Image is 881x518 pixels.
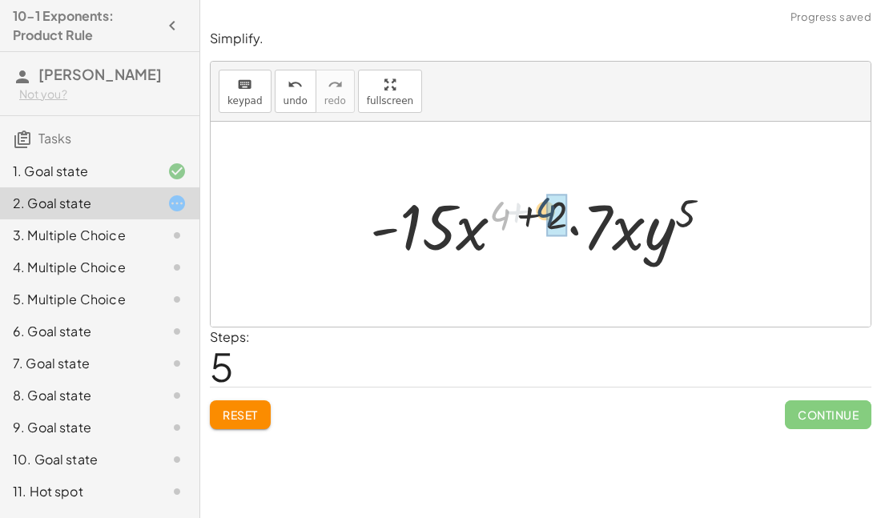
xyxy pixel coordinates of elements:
h4: 10-1 Exponents: Product Rule [13,6,158,45]
i: Task started. [167,194,187,213]
div: 10. Goal state [13,450,142,469]
span: keypad [227,95,263,106]
button: redoredo [316,70,355,113]
div: 8. Goal state [13,386,142,405]
button: keyboardkeypad [219,70,272,113]
div: 5. Multiple Choice [13,290,142,309]
span: Tasks [38,130,71,147]
div: 6. Goal state [13,322,142,341]
div: 11. Hot spot [13,482,142,501]
div: 7. Goal state [13,354,142,373]
div: 9. Goal state [13,418,142,437]
button: fullscreen [358,70,422,113]
div: Not you? [19,86,187,102]
i: undo [288,75,303,94]
span: undo [284,95,308,106]
label: Steps: [210,328,250,345]
span: [PERSON_NAME] [38,65,162,83]
i: Task not started. [167,290,187,309]
i: keyboard [237,75,252,94]
i: Task not started. [167,418,187,437]
i: Task not started. [167,386,187,405]
i: Task finished and correct. [167,162,187,181]
i: Task not started. [167,450,187,469]
div: 4. Multiple Choice [13,258,142,277]
span: redo [324,95,346,106]
i: Task not started. [167,482,187,501]
div: 3. Multiple Choice [13,226,142,245]
i: redo [328,75,343,94]
i: Task not started. [167,354,187,373]
span: Reset [223,408,258,422]
i: Task not started. [167,226,187,245]
div: 2. Goal state [13,194,142,213]
p: Simplify. [210,30,871,48]
span: 5 [210,342,234,391]
button: Reset [210,400,271,429]
button: undoundo [275,70,316,113]
span: fullscreen [367,95,413,106]
span: Progress saved [790,10,871,26]
div: 1. Goal state [13,162,142,181]
i: Task not started. [167,258,187,277]
i: Task not started. [167,322,187,341]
